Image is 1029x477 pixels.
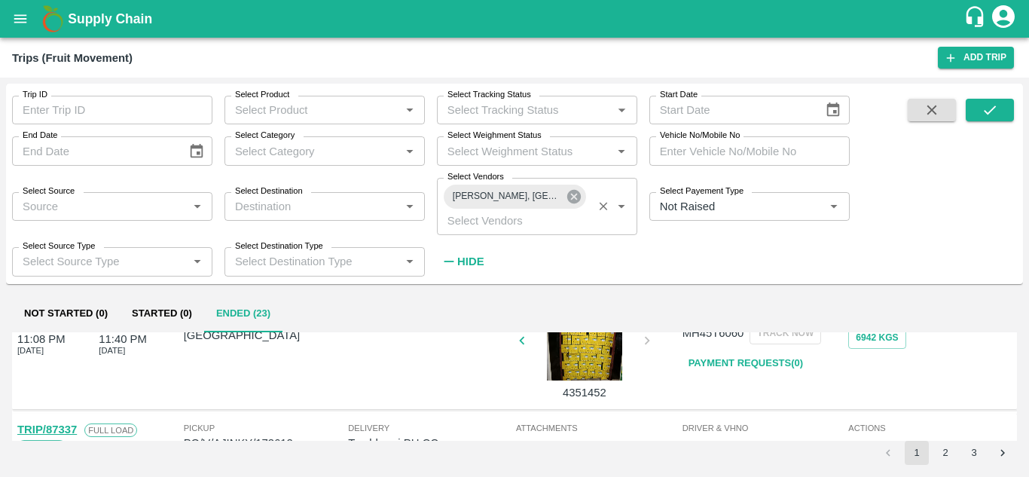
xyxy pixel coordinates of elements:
[3,2,38,36] button: open drawer
[182,137,211,166] button: Choose date
[400,197,420,216] button: Open
[516,421,679,435] span: Attachments
[649,136,850,165] input: Enter Vehicle No/Mobile No
[612,100,631,120] button: Open
[905,441,929,465] button: page 1
[12,96,212,124] input: Enter Trip ID
[17,252,183,271] input: Select Source Type
[963,5,990,32] div: customer-support
[848,421,1012,435] span: Actions
[441,211,588,231] input: Select Vendors
[528,384,641,401] p: 4351452
[682,325,744,341] p: MH45T6060
[400,142,420,161] button: Open
[348,435,513,451] p: Tembhurni PH CC
[348,421,513,435] span: Delivery
[824,197,844,216] button: Open
[12,48,133,68] div: Trips (Fruit Movement)
[17,440,66,454] span: Disabled
[990,3,1017,35] div: account of current user
[235,130,295,142] label: Select Category
[457,255,484,268] strong: Hide
[23,130,57,142] label: End Date
[447,130,542,142] label: Select Weighment Status
[933,441,957,465] button: Go to page 2
[660,89,698,101] label: Start Date
[874,441,1017,465] nav: pagination navigation
[400,252,420,271] button: Open
[991,441,1015,465] button: Go to next page
[654,197,801,216] input: Select Payement Type
[68,8,963,29] a: Supply Chain
[23,89,47,101] label: Trip ID
[17,423,77,436] a: TRIP/87337
[660,130,740,142] label: Vehicle No/Mobile No
[229,197,395,216] input: Destination
[235,240,323,252] label: Select Destination Type
[444,188,570,204] span: [PERSON_NAME], [GEOGRAPHIC_DATA]-9168800742
[204,296,282,332] button: Ended (23)
[660,185,744,197] label: Select Payement Type
[819,96,847,124] button: Choose date
[612,142,631,161] button: Open
[594,197,614,217] button: Clear
[229,100,395,120] input: Select Product
[84,423,137,437] span: Full Load
[441,141,588,161] input: Select Weighment Status
[229,252,395,271] input: Select Destination Type
[682,421,846,435] span: Driver & VHNo
[229,141,395,161] input: Select Category
[184,421,349,435] span: Pickup
[848,327,905,349] button: 6942 Kgs
[12,136,176,165] input: End Date
[444,185,586,209] div: [PERSON_NAME], [GEOGRAPHIC_DATA]-9168800742
[437,249,488,274] button: Hide
[938,47,1014,69] a: Add Trip
[38,4,68,34] img: logo
[400,100,420,120] button: Open
[120,296,204,332] button: Started (0)
[99,331,147,347] div: 11:40 PM
[447,89,531,101] label: Select Tracking Status
[188,197,207,216] button: Open
[962,441,986,465] button: Go to page 3
[188,252,207,271] button: Open
[612,197,631,216] button: Open
[235,89,289,101] label: Select Product
[17,331,66,347] div: 11:08 PM
[441,100,588,120] input: Select Tracking Status
[68,11,152,26] b: Supply Chain
[17,344,44,357] span: [DATE]
[23,185,75,197] label: Select Source
[447,171,504,183] label: Select Vendors
[12,296,120,332] button: Not Started (0)
[23,240,95,252] label: Select Source Type
[649,96,814,124] input: Start Date
[17,197,183,216] input: Source
[682,350,809,377] a: Payment Requests(0)
[235,185,303,197] label: Select Destination
[99,344,125,357] span: [DATE]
